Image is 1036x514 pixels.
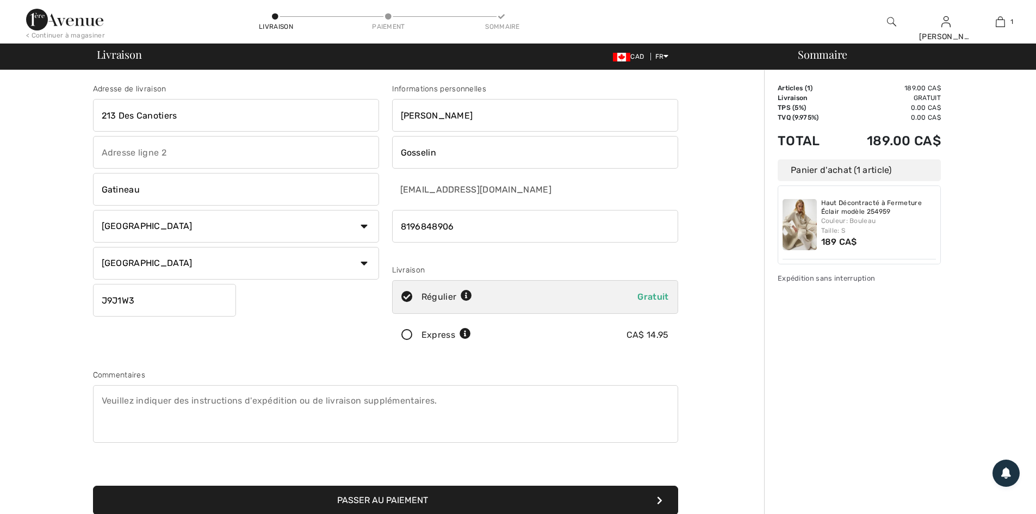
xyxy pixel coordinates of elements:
[821,199,936,216] a: Haut Décontracté à Fermeture Éclair modèle 254959
[655,53,669,60] span: FR
[392,83,678,95] div: Informations personnelles
[996,15,1005,28] img: Mon panier
[778,273,941,283] div: Expédition sans interruption
[392,99,678,132] input: Prénom
[837,122,941,159] td: 189.00 CA$
[421,290,473,304] div: Régulier
[778,159,941,181] div: Panier d'achat (1 article)
[26,9,103,30] img: 1ère Avenue
[259,22,291,32] div: Livraison
[1010,17,1013,27] span: 1
[613,53,648,60] span: CAD
[93,99,379,132] input: Adresse ligne 1
[392,136,678,169] input: Nom de famille
[26,30,105,40] div: < Continuer à magasiner
[392,264,678,276] div: Livraison
[887,15,896,28] img: recherche
[837,83,941,93] td: 189.00 CA$
[941,15,951,28] img: Mes infos
[783,199,817,250] img: Haut Décontracté à Fermeture Éclair modèle 254959
[821,237,857,247] span: 189 CA$
[837,113,941,122] td: 0.00 CA$
[821,216,936,236] div: Couleur: Bouleau Taille: S
[392,210,678,243] input: Téléphone portable
[485,22,518,32] div: Sommaire
[785,49,1029,60] div: Sommaire
[778,113,837,122] td: TVQ (9.975%)
[837,93,941,103] td: Gratuit
[93,173,379,206] input: Ville
[93,369,678,381] div: Commentaires
[392,173,607,206] input: Courriel
[421,329,471,342] div: Express
[778,122,837,159] td: Total
[372,22,405,32] div: Paiement
[93,136,379,169] input: Adresse ligne 2
[973,15,1027,28] a: 1
[807,84,810,92] span: 1
[941,16,951,27] a: Se connecter
[626,329,669,342] div: CA$ 14.95
[778,103,837,113] td: TPS (5%)
[778,83,837,93] td: Articles ( )
[837,103,941,113] td: 0.00 CA$
[93,284,236,317] input: Code Postal
[97,49,142,60] span: Livraison
[778,93,837,103] td: Livraison
[93,83,379,95] div: Adresse de livraison
[613,53,630,61] img: Canadian Dollar
[637,292,668,302] span: Gratuit
[919,31,972,42] div: [PERSON_NAME]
